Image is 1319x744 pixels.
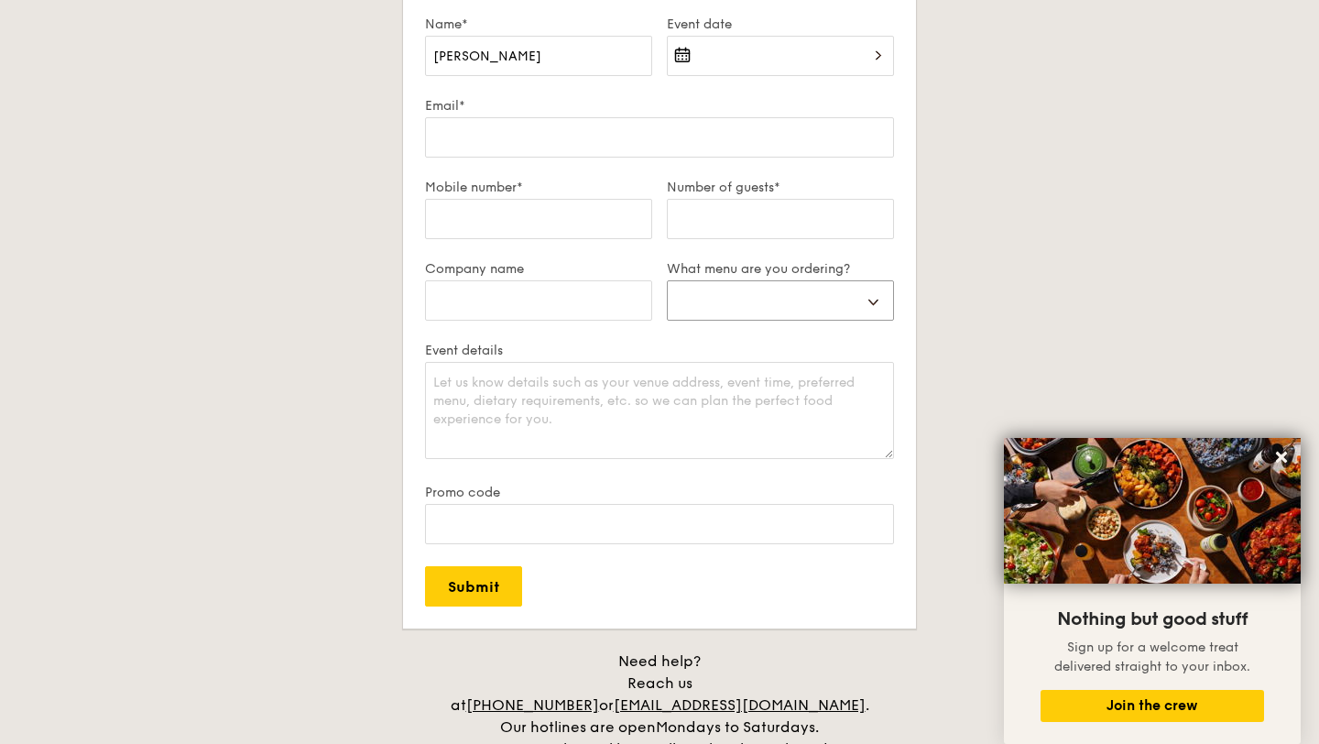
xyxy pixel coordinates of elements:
[1041,690,1264,722] button: Join the crew
[425,362,894,459] textarea: Let us know details such as your venue address, event time, preferred menu, dietary requirements,...
[425,566,522,607] input: Submit
[667,261,894,277] label: What menu are you ordering?
[656,718,819,736] span: Mondays to Saturdays.
[425,16,652,32] label: Name*
[667,180,894,195] label: Number of guests*
[425,98,894,114] label: Email*
[1267,443,1296,472] button: Close
[1004,438,1301,584] img: DSC07876-Edit02-Large.jpeg
[425,180,652,195] label: Mobile number*
[425,261,652,277] label: Company name
[425,343,894,358] label: Event details
[466,696,599,714] a: [PHONE_NUMBER]
[1054,640,1250,674] span: Sign up for a welcome treat delivered straight to your inbox.
[614,696,866,714] a: [EMAIL_ADDRESS][DOMAIN_NAME]
[667,16,894,32] label: Event date
[425,485,894,500] label: Promo code
[1057,608,1248,630] span: Nothing but good stuff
